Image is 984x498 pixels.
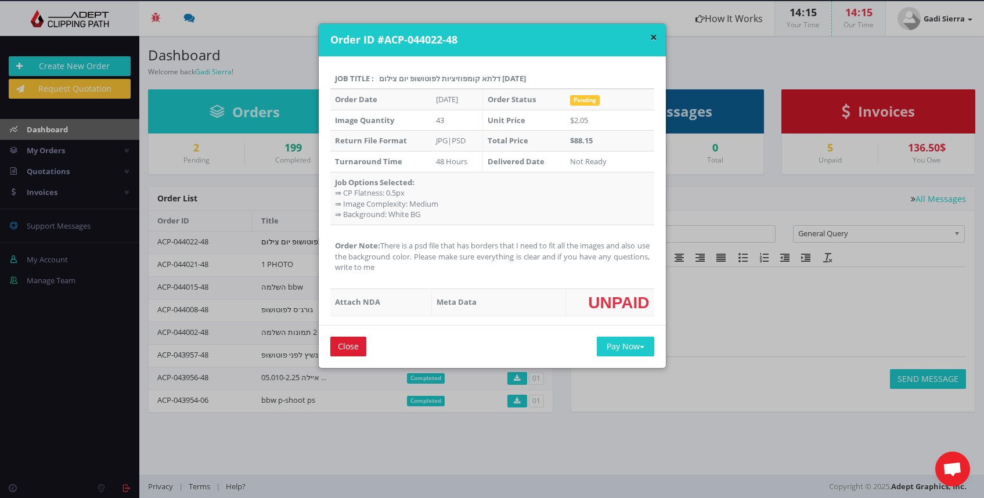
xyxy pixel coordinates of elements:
strong: Job Options Selected: [335,177,414,187]
button: Pay Now [597,337,654,356]
strong: Attach NDA [335,297,380,307]
strong: Unit Price [488,115,525,125]
span: Pending [570,95,600,106]
th: Job Title : דלתא קומפוזיציות לפוטושופ יום צילום [DATE] [330,68,654,89]
td: JPG|PSD [431,131,482,151]
td: 48 Hours [431,151,482,172]
strong: Meta Data [437,297,477,307]
strong: Total Price [488,135,528,146]
strong: Return File Format [335,135,407,146]
button: × [650,31,657,44]
td: Not Ready [565,151,654,172]
strong: $88.15 [570,135,593,146]
strong: Order Status [488,94,536,104]
div: פתח צ'אט [935,452,970,486]
strong: Order Date [335,94,377,104]
td: $2.05 [565,110,654,131]
strong: Image Quantity [335,115,394,125]
td: There is a psd file that has borders that I need to fit all the images and also use the backgroun... [330,225,654,288]
h4: Order ID #ACP-044022-48 [330,33,657,48]
strong: Order Note: [335,240,380,251]
strong: Turnaround Time [335,156,402,167]
td: ⇛ CP Flatness: 0.5px ⇛ Image Complexity: Medium ⇛ Background: White BG [330,172,654,225]
span: 43 [436,115,444,125]
strong: Delivered Date [488,156,545,167]
span: UNPAID [588,294,649,311]
input: Close [330,337,366,356]
td: [DATE] [431,89,482,110]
